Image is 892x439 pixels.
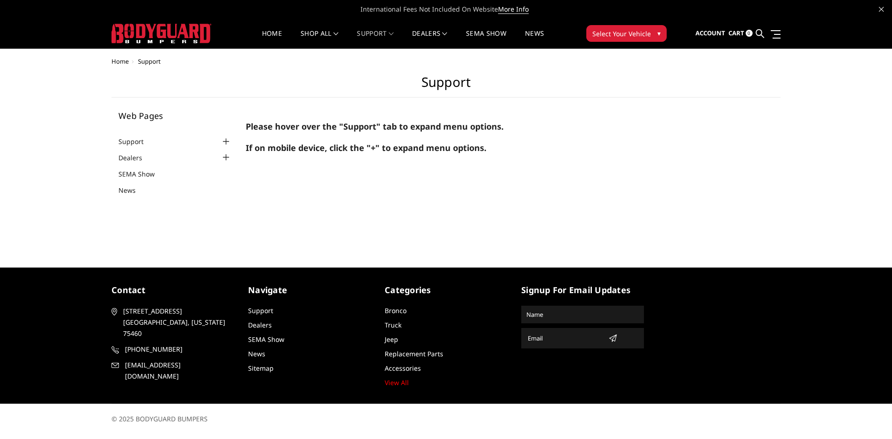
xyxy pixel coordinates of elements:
[385,321,401,329] a: Truck
[248,335,284,344] a: SEMA Show
[695,21,725,46] a: Account
[385,306,407,315] a: Bronco
[521,284,644,296] h5: signup for email updates
[695,29,725,37] span: Account
[523,307,643,322] input: Name
[118,185,147,195] a: News
[246,142,486,153] strong: If on mobile device, click the "+" to expand menu options.
[118,137,155,146] a: Support
[125,344,233,355] span: [PHONE_NUMBER]
[111,360,234,382] a: [EMAIL_ADDRESS][DOMAIN_NAME]
[125,360,233,382] span: [EMAIL_ADDRESS][DOMAIN_NAME]
[248,284,371,296] h5: Navigate
[586,25,667,42] button: Select Your Vehicle
[262,30,282,48] a: Home
[111,24,211,43] img: BODYGUARD BUMPERS
[138,57,161,66] span: Support
[412,30,447,48] a: Dealers
[728,29,744,37] span: Cart
[111,344,234,355] a: [PHONE_NUMBER]
[385,378,409,387] a: View All
[248,321,272,329] a: Dealers
[123,306,231,339] span: [STREET_ADDRESS] [GEOGRAPHIC_DATA], [US_STATE] 75460
[728,21,753,46] a: Cart 0
[248,306,273,315] a: Support
[118,153,154,163] a: Dealers
[385,364,421,373] a: Accessories
[385,335,398,344] a: Jeep
[357,30,394,48] a: Support
[498,5,529,14] a: More Info
[385,284,507,296] h5: Categories
[746,30,753,37] span: 0
[111,284,234,296] h5: contact
[657,28,661,38] span: ▾
[118,111,232,120] h5: Web Pages
[111,57,129,66] a: Home
[592,29,651,39] span: Select Your Vehicle
[248,364,274,373] a: Sitemap
[466,30,506,48] a: SEMA Show
[118,169,166,179] a: SEMA Show
[248,349,265,358] a: News
[111,414,208,423] span: © 2025 BODYGUARD BUMPERS
[301,30,338,48] a: shop all
[524,331,605,346] input: Email
[111,74,780,98] h1: Support
[525,30,544,48] a: News
[246,121,504,132] strong: Please hover over the "Support" tab to expand menu options.
[385,349,443,358] a: Replacement Parts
